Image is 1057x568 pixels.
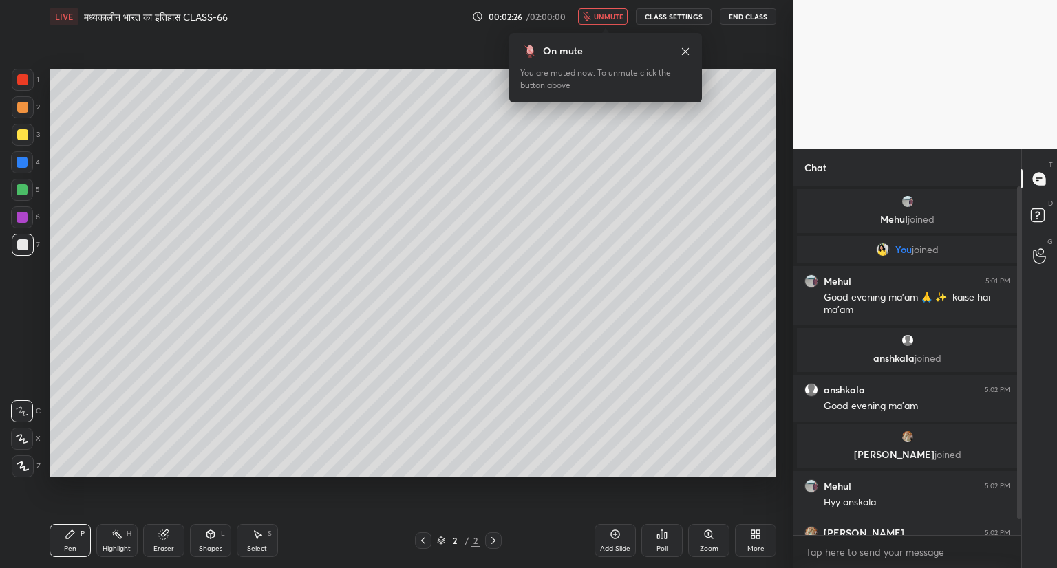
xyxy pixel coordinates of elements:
h6: Mehul [824,275,851,287]
img: 4ca2fbd640894012b93595f5f4f6ad87.jpg [804,526,818,540]
div: 2 [12,96,40,118]
div: H [127,530,131,537]
img: default.png [804,383,818,397]
img: 16e2bd9c2fa542f181e03256a5b0286e.jpg [901,195,915,208]
div: 5 [11,179,40,201]
div: L [221,530,225,537]
button: CLASS SETTINGS [636,8,712,25]
p: [PERSON_NAME] [805,449,1010,460]
p: anshkala [805,353,1010,364]
div: LIVE [50,8,78,25]
img: default.png [901,334,915,347]
div: 5:02 PM [985,386,1010,394]
div: 6 [11,206,40,228]
p: Mehul [805,214,1010,225]
div: Shapes [199,545,222,552]
h6: Mehul [824,480,851,492]
h6: [PERSON_NAME] [824,527,904,539]
img: 16e2bd9c2fa542f181e03256a5b0286e.jpg [804,479,818,493]
div: 4 [11,151,40,173]
div: P [81,530,85,537]
div: Highlight [103,545,131,552]
div: X [11,428,41,450]
button: unmute [578,8,628,25]
div: Pen [64,545,76,552]
div: 5:02 PM [985,529,1010,537]
div: 5:01 PM [985,277,1010,285]
div: Select [247,545,267,552]
img: 4ca2fbd640894012b93595f5f4f6ad87.jpg [901,430,915,444]
div: 2 [471,534,480,547]
div: You are muted now. To unmute click the button above [520,67,691,91]
div: 7 [12,234,40,256]
div: 1 [12,69,39,91]
div: Good evening ma'am [824,400,1010,413]
div: 2 [448,536,462,545]
p: G [1047,237,1053,247]
div: C [11,400,41,422]
span: joined [908,212,935,226]
h4: मध्यकालीन भारत का इतिहास CLASS-66 [84,10,228,23]
div: Poll [656,545,668,552]
span: unmute [594,12,623,21]
div: Z [12,455,41,477]
span: joined [915,351,941,364]
span: You [895,244,912,255]
div: 3 [12,124,40,146]
div: Eraser [153,545,174,552]
h6: anshkala [824,384,865,396]
div: S [268,530,272,537]
p: D [1048,198,1053,208]
div: More [747,545,765,552]
p: T [1049,160,1053,170]
div: grid [793,186,1021,536]
div: Zoom [700,545,718,552]
button: End Class [720,8,776,25]
img: 16e2bd9c2fa542f181e03256a5b0286e.jpg [804,274,818,288]
div: Add Slide [600,545,630,552]
span: joined [912,244,939,255]
div: Hyy anskala [824,496,1010,510]
p: Chat [793,149,837,186]
div: On mute [543,44,583,58]
div: 5:02 PM [985,482,1010,490]
div: / [465,536,469,545]
div: Good evening ma'am 🙏 ✨️ kaise hai ma'am [824,291,1010,317]
span: joined [935,448,961,461]
img: b7ff81f82511446cb470fc7d5bf18fca.jpg [876,243,890,256]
